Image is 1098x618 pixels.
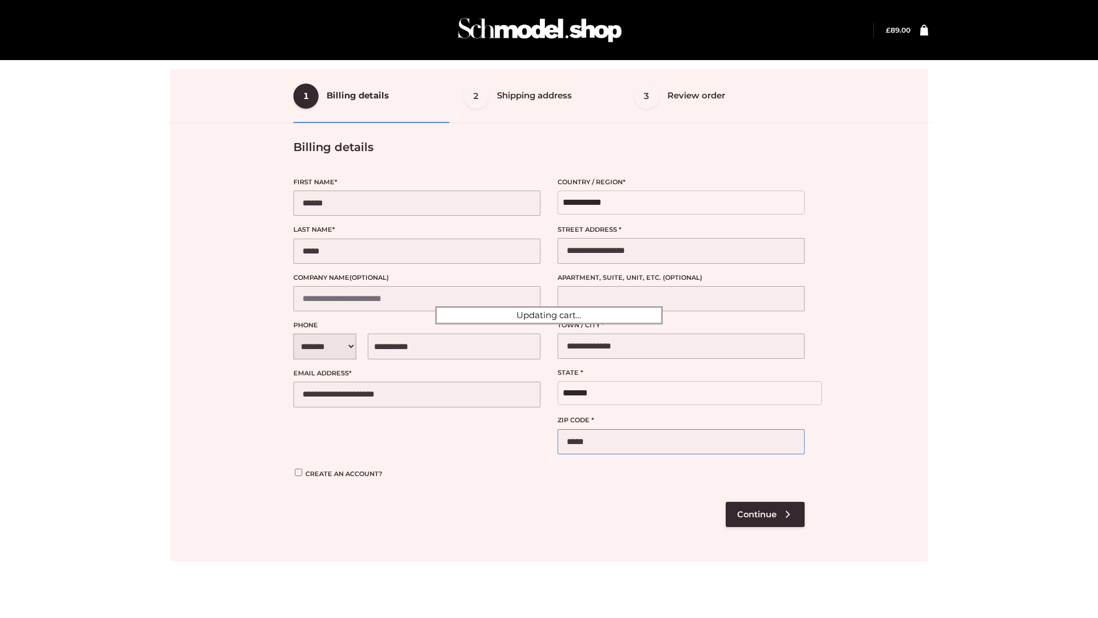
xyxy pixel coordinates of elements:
img: Schmodel Admin 964 [454,7,626,53]
span: £ [886,26,890,34]
div: Updating cart... [435,306,663,324]
bdi: 89.00 [886,26,910,34]
a: £89.00 [886,26,910,34]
